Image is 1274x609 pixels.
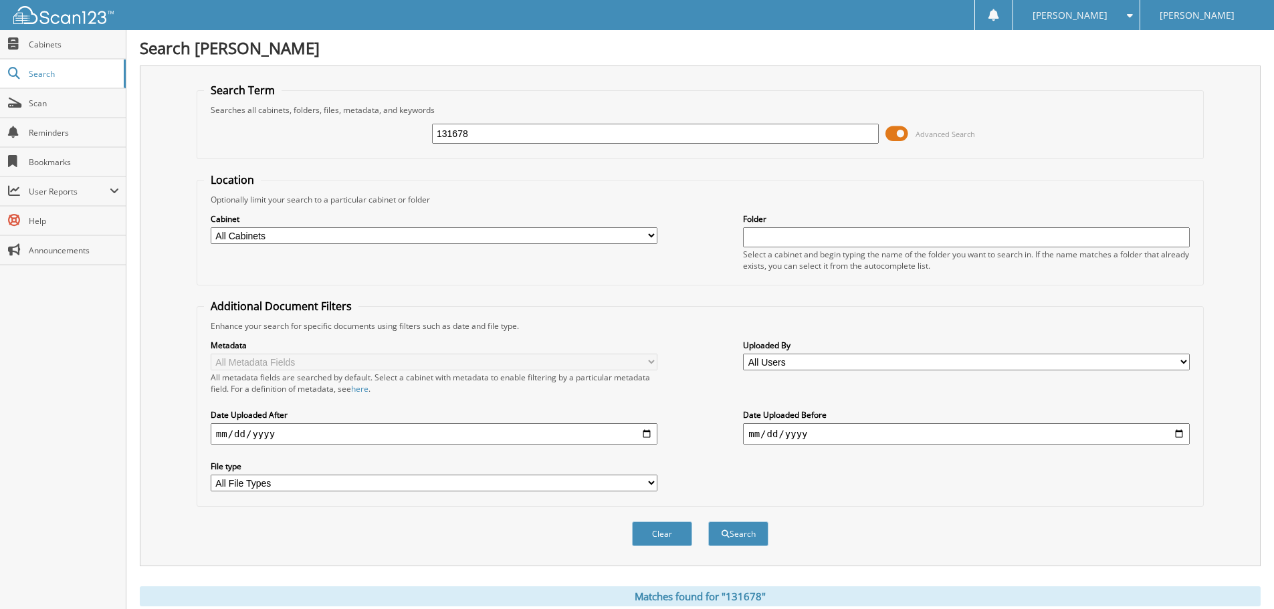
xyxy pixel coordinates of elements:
[743,249,1190,271] div: Select a cabinet and begin typing the name of the folder you want to search in. If the name match...
[140,586,1261,606] div: Matches found for "131678"
[29,215,119,227] span: Help
[1160,11,1235,19] span: [PERSON_NAME]
[204,194,1196,205] div: Optionally limit your search to a particular cabinet or folder
[743,340,1190,351] label: Uploaded By
[29,98,119,109] span: Scan
[204,83,282,98] legend: Search Term
[211,213,657,225] label: Cabinet
[140,37,1261,59] h1: Search [PERSON_NAME]
[351,383,368,394] a: here
[204,299,358,314] legend: Additional Document Filters
[204,320,1196,332] div: Enhance your search for specific documents using filters such as date and file type.
[211,423,657,445] input: start
[211,409,657,420] label: Date Uploaded After
[29,156,119,168] span: Bookmarks
[29,68,117,80] span: Search
[708,521,768,546] button: Search
[204,172,261,187] legend: Location
[29,39,119,50] span: Cabinets
[1033,11,1107,19] span: [PERSON_NAME]
[632,521,692,546] button: Clear
[916,129,975,139] span: Advanced Search
[204,104,1196,116] div: Searches all cabinets, folders, files, metadata, and keywords
[743,423,1190,445] input: end
[13,6,114,24] img: scan123-logo-white.svg
[211,340,657,351] label: Metadata
[743,213,1190,225] label: Folder
[29,186,110,197] span: User Reports
[211,372,657,394] div: All metadata fields are searched by default. Select a cabinet with metadata to enable filtering b...
[743,409,1190,420] label: Date Uploaded Before
[29,245,119,256] span: Announcements
[29,127,119,138] span: Reminders
[211,461,657,472] label: File type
